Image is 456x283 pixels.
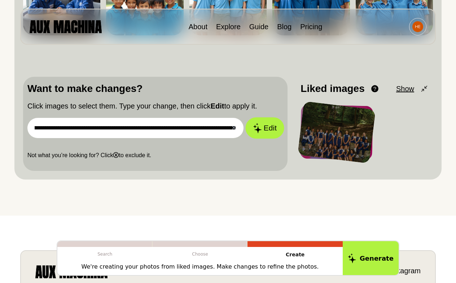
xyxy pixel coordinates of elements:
p: Liked images [301,81,364,96]
a: Blog [277,23,291,31]
a: About [189,23,207,31]
p: Create [247,247,343,262]
a: Guide [249,23,268,31]
button: Generate [343,241,399,275]
p: We're creating your photos from liked images. Make changes to refine the photos. [82,262,319,271]
p: Not what you’re looking for? Click to exclude it. [27,151,283,160]
b: Edit [211,102,224,110]
a: Pricing [300,23,322,31]
span: Show [396,83,414,94]
button: ✕ [231,124,236,132]
img: AUX MACHINA [30,20,102,33]
p: Choose [153,247,248,261]
p: Want to make changes? [27,81,283,96]
b: ⓧ [113,152,119,158]
img: Avatar [412,21,423,32]
button: Show [396,83,429,94]
p: Click images to select them. Type your change, then click to apply it. [27,101,283,111]
p: Search [57,247,153,261]
button: Edit [245,118,284,139]
a: Explore [216,23,241,31]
